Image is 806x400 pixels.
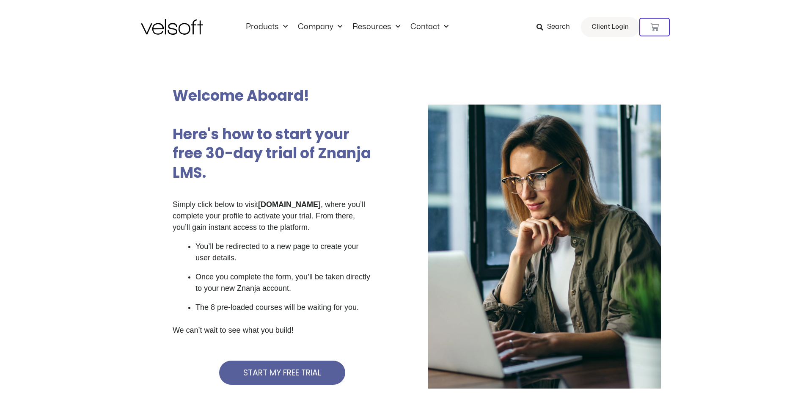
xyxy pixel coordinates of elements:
[293,22,347,32] a: CompanyMenu Toggle
[195,302,372,313] p: The 8 pre-loaded courses will be waiting for you.
[243,369,321,377] span: START MY FREE TRIAL
[141,19,203,35] img: Velsoft Training Materials
[536,20,576,34] a: Search
[173,199,372,233] p: Simply click below to visit , where you’ll complete your profile to activate your trial. From the...
[241,22,454,32] nav: Menu
[405,22,454,32] a: ContactMenu Toggle
[591,22,629,33] span: Client Login
[347,22,405,32] a: ResourcesMenu Toggle
[581,17,639,37] a: Client Login
[219,361,345,385] a: START MY FREE TRIAL
[547,22,570,33] span: Search
[195,271,372,294] p: Once you complete the form, you’ll be taken directly to your new Znanja account.
[173,325,372,336] p: We can’t wait to see what you build!
[241,22,293,32] a: ProductsMenu Toggle
[258,200,321,209] strong: [DOMAIN_NAME]
[195,241,372,264] p: You’ll be redirected to a new page to create your user details.
[173,86,371,182] h2: Welcome Aboard! Here's how to start your free 30-day trial of Znanja LMS.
